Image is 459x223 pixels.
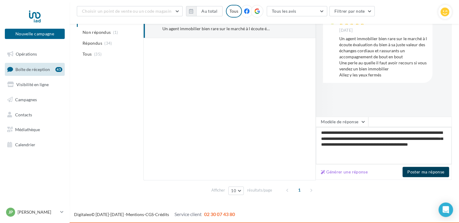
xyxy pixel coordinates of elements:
[83,29,111,35] span: Non répondus
[74,212,235,217] span: © [DATE]-[DATE] - - -
[204,211,235,217] span: 02 30 07 43 80
[113,30,118,35] span: (1)
[83,51,92,57] span: Tous
[4,93,66,106] a: Campagnes
[226,5,242,18] div: Tous
[211,187,225,193] span: Afficher
[15,97,37,102] span: Campagnes
[15,127,40,132] span: Médiathèque
[228,186,244,195] button: 10
[267,6,327,16] button: Tous les avis
[339,28,353,33] span: [DATE]
[438,202,453,217] div: Open Intercom Messenger
[4,63,66,76] a: Boîte de réception45
[5,29,65,39] button: Nouvelle campagne
[295,185,304,195] span: 1
[174,211,202,217] span: Service client
[94,52,102,57] span: (35)
[145,212,154,217] a: CGS
[231,188,236,193] span: 10
[402,167,449,177] button: Poster ma réponse
[162,26,271,32] div: Un agent immobilier bien rare sur le marché à l écoute évaluation du bien à sa juste valeur des é...
[5,206,65,218] a: JP [PERSON_NAME]
[16,82,49,87] span: Visibilité en ligne
[329,6,375,16] button: Filtrer par note
[247,187,272,193] span: résultats/page
[15,142,35,147] span: Calendrier
[4,78,66,91] a: Visibilité en ligne
[55,67,62,72] div: 45
[16,51,37,57] span: Opérations
[4,48,66,60] a: Opérations
[196,6,223,16] button: Au total
[4,138,66,151] a: Calendrier
[15,112,32,117] span: Contacts
[82,8,171,14] span: Choisir un point de vente ou un code magasin
[104,41,112,46] span: (34)
[4,123,66,136] a: Médiathèque
[77,6,183,16] button: Choisir un point de vente ou un code magasin
[18,209,58,215] p: [PERSON_NAME]
[83,40,102,46] span: Répondus
[74,212,91,217] a: Digitaleo
[15,66,50,72] span: Boîte de réception
[186,6,223,16] button: Au total
[316,117,368,127] button: Modèle de réponse
[155,212,169,217] a: Crédits
[339,36,428,78] div: Un agent immobilier bien rare sur le marché à l écoute évaluation du bien à sa juste valeur des é...
[4,108,66,121] a: Contacts
[318,168,370,176] button: Générer une réponse
[272,8,296,14] span: Tous les avis
[8,209,13,215] span: JP
[126,212,144,217] a: Mentions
